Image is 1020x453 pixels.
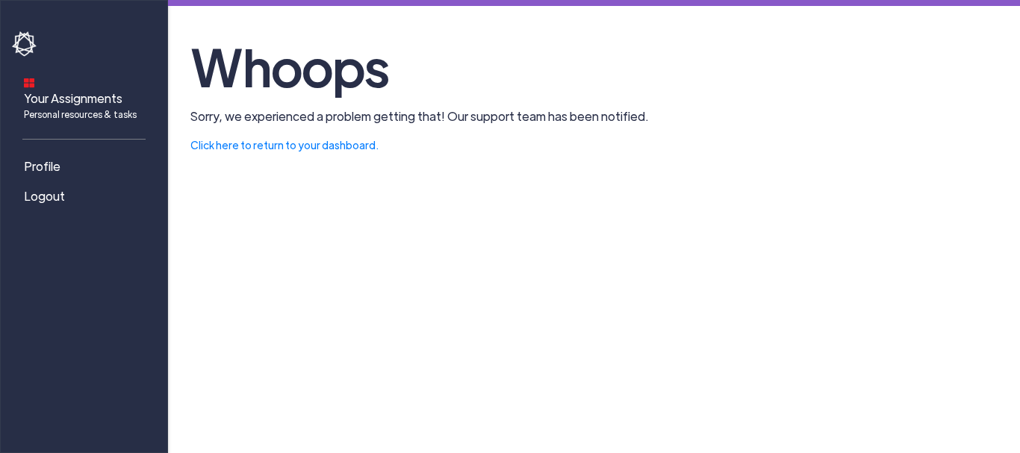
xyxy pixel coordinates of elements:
span: Personal resources & tasks [24,107,137,121]
a: Click here to return to your dashboard. [190,138,379,151]
span: Profile [24,157,60,175]
a: Your AssignmentsPersonal resources & tasks [12,68,161,127]
iframe: Chat Widget [771,292,1020,453]
a: Logout [12,181,161,211]
a: Profile [12,151,161,181]
span: Your Assignments [24,90,137,121]
span: Logout [24,187,65,205]
img: dashboard-icon.svg [24,78,34,88]
h1: Whoops [190,30,998,101]
p: Sorry, we experienced a problem getting that! Our support team has been notified. [190,107,998,125]
img: havoc-shield-logo-white.png [12,31,39,57]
